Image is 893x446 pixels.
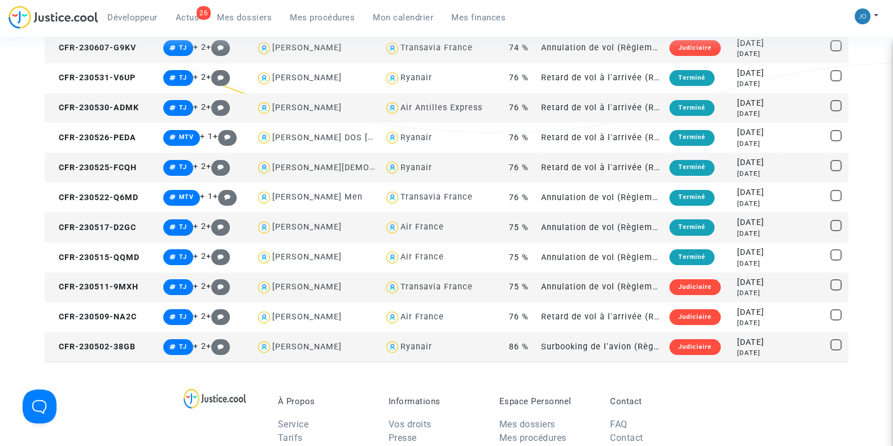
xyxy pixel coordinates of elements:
[384,40,400,57] img: icon-user.svg
[737,169,772,179] div: [DATE]
[537,183,665,213] td: Annulation de vol (Règlement CE n°261/2004)
[272,192,363,202] div: [PERSON_NAME] Men
[272,73,342,83] div: [PERSON_NAME]
[49,103,139,112] span: CFR-230530-ADMK
[206,252,230,261] span: +
[509,342,529,352] span: 86 %
[272,222,342,232] div: [PERSON_NAME]
[499,432,567,443] a: Mes procédures
[384,219,400,236] img: icon-user.svg
[179,313,187,321] span: TJ
[179,253,187,261] span: TJ
[49,342,136,352] span: CFR-230502-38GB
[141,67,173,74] div: Mots-clés
[193,162,206,171] span: + 2
[400,192,473,202] div: Transavia France
[206,341,230,351] span: +
[193,341,206,351] span: + 2
[669,219,715,235] div: Terminé
[669,100,715,116] div: Terminé
[400,282,473,292] div: Transavia France
[400,312,444,322] div: Air France
[737,348,772,358] div: [DATE]
[400,73,432,83] div: Ryanair
[213,132,237,141] span: +
[200,132,213,141] span: + 1
[179,283,187,291] span: TJ
[400,133,432,142] div: Ryanair
[8,6,98,29] img: jc-logo.svg
[256,339,272,356] img: icon-user.svg
[384,70,400,86] img: icon-user.svg
[46,66,55,75] img: tab_domain_overview_orange.svg
[49,163,137,172] span: CFR-230525-FCQH
[179,193,194,201] span: MTV
[737,229,772,239] div: [DATE]
[737,246,772,259] div: [DATE]
[537,93,665,123] td: Retard de vol à l'arrivée (Règlement CE n°261/2004)
[737,318,772,328] div: [DATE]
[98,9,167,26] a: Développeur
[206,311,230,321] span: +
[509,282,529,292] span: 75 %
[193,282,206,291] span: + 2
[669,279,721,295] div: Judiciaire
[58,67,87,74] div: Domaine
[272,252,342,262] div: [PERSON_NAME]
[193,42,206,52] span: + 2
[400,252,444,262] div: Air France
[272,342,342,352] div: [PERSON_NAME]
[737,259,772,269] div: [DATE]
[272,133,434,142] div: [PERSON_NAME] DOS [PERSON_NAME]
[193,311,206,321] span: + 2
[18,29,27,38] img: website_grey.svg
[179,104,187,111] span: TJ
[669,160,715,176] div: Terminé
[669,339,721,355] div: Judiciaire
[669,190,715,206] div: Terminé
[179,133,194,141] span: MTV
[176,12,199,23] span: Actus
[400,43,473,53] div: Transavia France
[256,279,272,296] img: icon-user.svg
[537,63,665,93] td: Retard de vol à l'arrivée (Règlement CE n°261/2004)
[206,72,230,82] span: +
[272,163,436,172] div: [PERSON_NAME][DEMOGRAPHIC_DATA]
[179,343,187,350] span: TJ
[737,49,772,59] div: [DATE]
[737,187,772,199] div: [DATE]
[669,40,721,56] div: Judiciaire
[384,339,400,356] img: icon-user.svg
[206,162,230,171] span: +
[256,40,272,57] img: icon-user.svg
[256,309,272,326] img: icon-user.svg
[193,102,206,112] span: + 2
[206,222,230,231] span: +
[451,12,506,23] span: Mes finances
[256,219,272,236] img: icon-user.svg
[256,249,272,266] img: icon-user.svg
[206,282,230,291] span: +
[537,243,665,272] td: Annulation de vol (Règlement CE n°261/2004)
[272,43,342,53] div: [PERSON_NAME]
[208,9,281,26] a: Mes dossiers
[537,213,665,243] td: Annulation de vol (Règlement CE n°261/2004)
[18,18,27,27] img: logo_orange.svg
[213,192,237,201] span: +
[400,163,432,172] div: Ryanair
[256,100,272,116] img: icon-user.svg
[737,157,772,169] div: [DATE]
[49,43,136,53] span: CFR-230607-G9KV
[384,100,400,116] img: icon-user.svg
[256,70,272,86] img: icon-user.svg
[272,282,342,292] div: [PERSON_NAME]
[49,312,137,322] span: CFR-230509-NA2C
[737,109,772,119] div: [DATE]
[49,133,136,142] span: CFR-230526-PEDA
[537,153,665,183] td: Retard de vol à l'arrivée (Règlement CE n°261/2004)
[537,123,665,153] td: Retard de vol à l'arrivée (Règlement CE n°261/2004)
[537,332,665,362] td: Surbooking de l'avion (Règlement CE n°261/2004)
[737,306,772,319] div: [DATE]
[179,74,187,81] span: TJ
[364,9,442,26] a: Mon calendrier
